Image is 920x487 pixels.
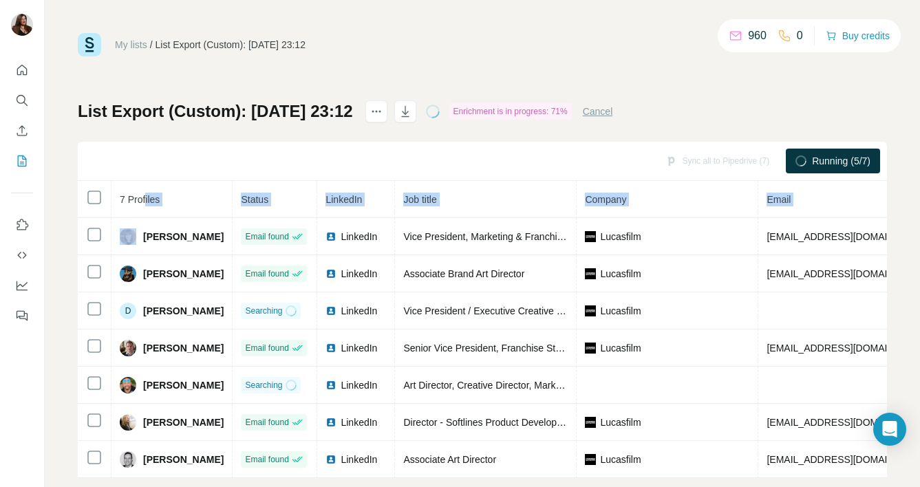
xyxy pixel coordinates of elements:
[120,303,136,319] div: D
[403,194,436,205] span: Job title
[341,341,377,355] span: LinkedIn
[120,228,136,245] img: Avatar
[403,343,832,354] span: Senior Vice President, Franchise Story & Creative Strategy (+ Animation Development & Production)
[120,451,136,468] img: Avatar
[341,378,377,392] span: LinkedIn
[325,194,362,205] span: LinkedIn
[325,231,336,242] img: LinkedIn logo
[325,417,336,428] img: LinkedIn logo
[245,379,282,391] span: Searching
[873,413,906,446] div: Open Intercom Messenger
[600,415,641,429] span: Lucasfilm
[325,268,336,279] img: LinkedIn logo
[11,14,33,36] img: Avatar
[143,378,224,392] span: [PERSON_NAME]
[341,453,377,466] span: LinkedIn
[449,103,572,120] div: Enrichment is in progress: 71%
[245,230,288,243] span: Email found
[11,303,33,328] button: Feedback
[325,454,336,465] img: LinkedIn logo
[341,415,377,429] span: LinkedIn
[748,28,767,44] p: 960
[245,268,288,280] span: Email found
[245,416,288,429] span: Email found
[143,267,224,281] span: [PERSON_NAME]
[11,58,33,83] button: Quick start
[325,343,336,354] img: LinkedIn logo
[585,268,596,279] img: company-logo
[585,194,626,205] span: Company
[600,267,641,281] span: Lucasfilm
[585,343,596,354] img: company-logo
[585,417,596,428] img: company-logo
[583,105,613,118] button: Cancel
[826,26,890,45] button: Buy credits
[365,100,387,122] button: actions
[143,453,224,466] span: [PERSON_NAME]
[600,453,641,466] span: Lucasfilm
[600,230,641,243] span: Lucasfilm
[403,380,818,391] span: Art Director, Creative Director, Marketing Executive, Lead Designer, Client Development Manager
[341,267,377,281] span: LinkedIn
[600,341,641,355] span: Lucasfilm
[11,88,33,113] button: Search
[403,454,496,465] span: Associate Art Director
[341,230,377,243] span: LinkedIn
[120,266,136,282] img: Avatar
[600,304,641,318] span: Lucasfilm
[11,213,33,237] button: Use Surfe on LinkedIn
[11,118,33,143] button: Enrich CSV
[78,33,101,56] img: Surfe Logo
[403,231,606,242] span: Vice President, Marketing & Franchise Creative
[143,230,224,243] span: [PERSON_NAME]
[120,340,136,356] img: Avatar
[11,149,33,173] button: My lists
[120,194,160,205] span: 7 Profiles
[325,305,336,316] img: LinkedIn logo
[115,39,147,50] a: My lists
[341,304,377,318] span: LinkedIn
[797,28,803,44] p: 0
[245,305,282,317] span: Searching
[585,454,596,465] img: company-logo
[325,380,336,391] img: LinkedIn logo
[143,304,224,318] span: [PERSON_NAME]
[403,305,590,316] span: Vice President / Executive Creative Director
[120,414,136,431] img: Avatar
[78,100,353,122] h1: List Export (Custom): [DATE] 23:12
[767,194,791,205] span: Email
[585,231,596,242] img: company-logo
[403,268,524,279] span: Associate Brand Art Director
[143,341,224,355] span: [PERSON_NAME]
[150,38,153,52] li: /
[120,377,136,393] img: Avatar
[245,453,288,466] span: Email found
[241,194,268,205] span: Status
[156,38,306,52] div: List Export (Custom): [DATE] 23:12
[403,417,619,428] span: Director - Softlines Product Development & Design
[585,305,596,316] img: company-logo
[812,154,870,168] span: Running (5/7)
[143,415,224,429] span: [PERSON_NAME]
[11,273,33,298] button: Dashboard
[11,243,33,268] button: Use Surfe API
[245,342,288,354] span: Email found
